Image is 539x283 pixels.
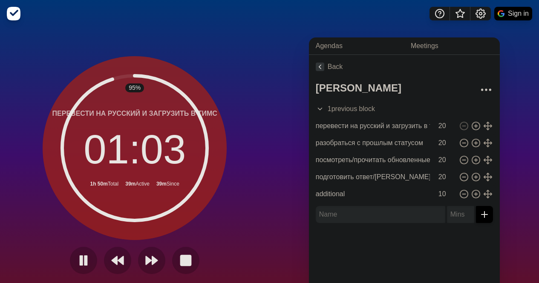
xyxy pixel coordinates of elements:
[312,169,433,186] input: Name
[429,7,450,20] button: Help
[478,81,495,98] button: More
[494,7,532,20] button: Sign in
[312,186,433,203] input: Name
[309,37,404,55] a: Agendas
[312,134,433,152] input: Name
[312,117,433,134] input: Name
[7,7,20,20] img: timeblocks logo
[435,169,455,186] input: Mins
[404,37,500,55] a: Meetings
[435,152,455,169] input: Mins
[316,206,445,223] input: Name
[312,152,433,169] input: Name
[470,7,491,20] button: Settings
[309,55,500,79] a: Back
[498,10,504,17] img: google logo
[309,100,500,117] div: 1 previous block
[435,117,455,134] input: Mins
[450,7,470,20] button: What’s new
[447,206,474,223] input: Mins
[435,186,455,203] input: Mins
[435,134,455,152] input: Mins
